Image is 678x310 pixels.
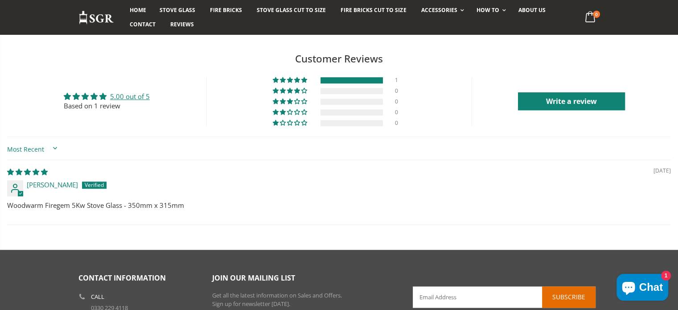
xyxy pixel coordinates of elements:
div: 1 [395,77,406,83]
a: Stove Glass Cut To Size [250,3,333,17]
span: Stove Glass Cut To Size [257,6,326,14]
a: 0 [581,9,600,26]
b: Call [91,294,104,300]
a: Home [123,3,153,17]
a: Fire Bricks Cut To Size [334,3,413,17]
span: 5 star review [7,167,48,176]
a: Reviews [164,17,201,32]
a: How To [470,3,510,17]
span: Accessories [421,6,457,14]
span: Join our mailing list [212,273,295,283]
span: Fire Bricks Cut To Size [341,6,406,14]
div: Average rating is 5.00 stars [64,91,150,101]
a: 5.00 out of 5 [110,92,150,101]
div: Based on 1 review [64,101,150,111]
h2: Customer Reviews [7,52,671,66]
inbox-online-store-chat: Shopify online store chat [614,274,671,303]
a: Contact [123,17,162,32]
span: Stove Glass [160,6,195,14]
span: Home [130,6,146,14]
input: Email Address [413,286,596,308]
p: Woodwarm Firegem 5Kw Stove Glass - 350mm x 315mm [7,201,671,210]
a: About us [512,3,552,17]
span: Reviews [170,21,194,28]
span: Contact [130,21,156,28]
p: Get all the latest information on Sales and Offers. Sign up for newsletter [DATE]. [212,291,399,309]
span: How To [477,6,499,14]
span: About us [518,6,546,14]
a: Stove Glass [153,3,202,17]
select: Sort dropdown [7,141,60,156]
span: Fire Bricks [210,6,242,14]
a: Accessories [414,3,468,17]
button: Subscribe [542,286,596,308]
div: 100% (1) reviews with 5 star rating [273,77,308,83]
span: [DATE] [653,167,671,175]
span: [PERSON_NAME] [27,180,78,189]
img: Stove Glass Replacement [78,10,114,25]
a: Write a review [518,92,625,110]
a: Fire Bricks [203,3,249,17]
span: Contact Information [78,273,166,283]
span: 0 [593,11,600,18]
